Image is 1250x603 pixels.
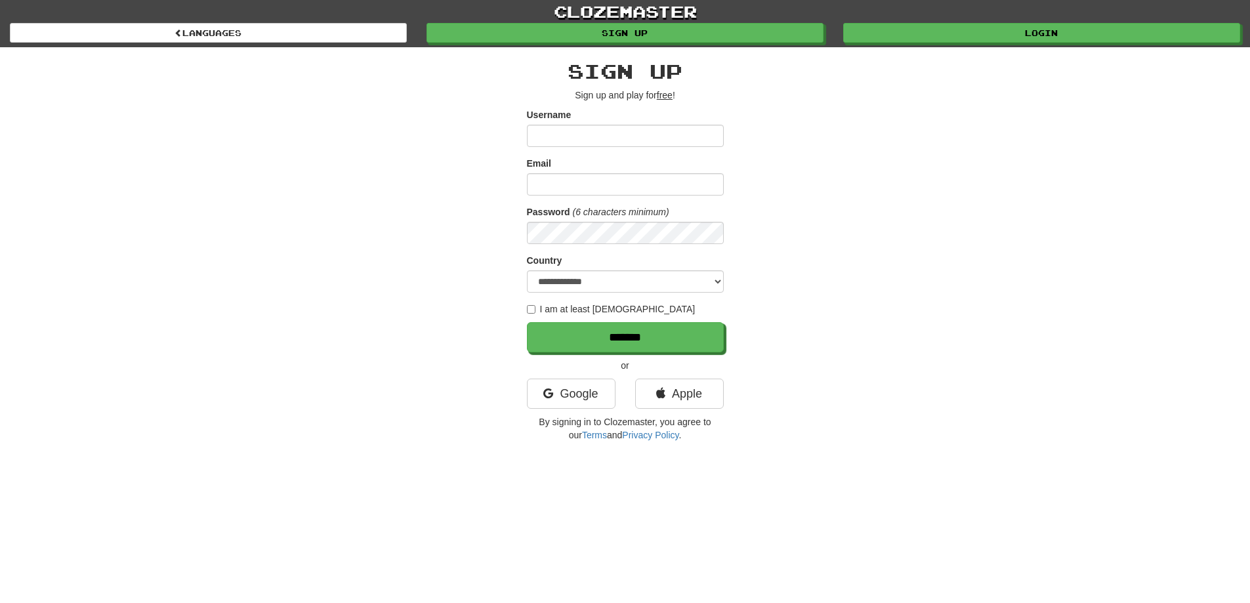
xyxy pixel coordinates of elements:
[427,23,823,43] a: Sign up
[527,254,562,267] label: Country
[527,108,572,121] label: Username
[843,23,1240,43] a: Login
[527,302,696,316] label: I am at least [DEMOGRAPHIC_DATA]
[635,379,724,409] a: Apple
[527,359,724,372] p: or
[582,430,607,440] a: Terms
[527,205,570,218] label: Password
[573,207,669,217] em: (6 characters minimum)
[527,305,535,314] input: I am at least [DEMOGRAPHIC_DATA]
[622,430,678,440] a: Privacy Policy
[527,60,724,82] h2: Sign up
[527,157,551,170] label: Email
[657,90,673,100] u: free
[527,89,724,102] p: Sign up and play for !
[10,23,407,43] a: Languages
[527,379,615,409] a: Google
[527,415,724,442] p: By signing in to Clozemaster, you agree to our and .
